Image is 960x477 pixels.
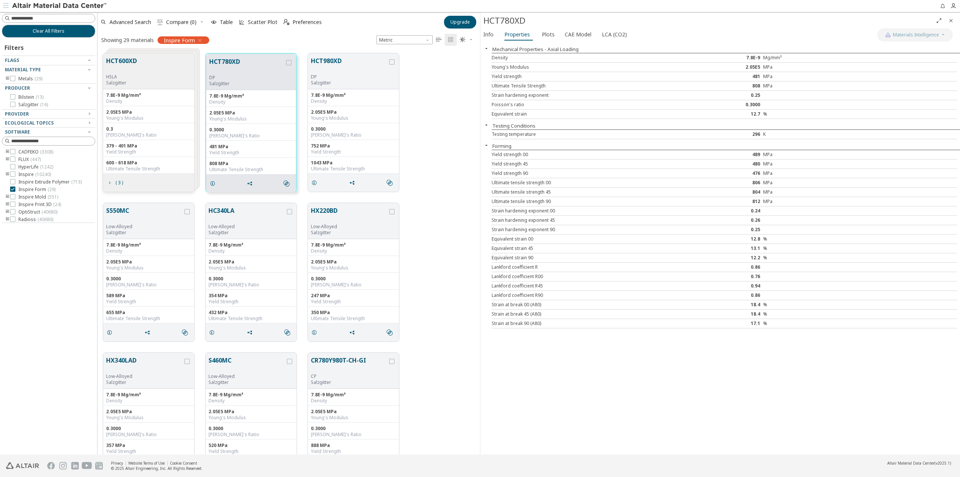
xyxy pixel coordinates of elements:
div: Yield Strength [209,150,293,156]
p: Salzgitter [106,230,183,236]
div: 7.8E-9 Mg/mm³ [209,93,293,99]
button: Table View [433,34,445,46]
div: Ultimate tensile strength 90 [492,199,685,205]
div: 2.05E5 MPa [209,110,293,116]
div: 354 MPa [208,293,294,299]
div: % [763,302,841,308]
button: HCT600XD [106,56,137,74]
div: 2.05E5 MPa [106,259,191,265]
i: toogle group [5,149,10,155]
div: 18.4 [685,311,763,317]
div: 0.3000 [311,276,396,282]
span: Plots [542,29,555,41]
span: Upgrade [450,19,470,25]
div: 0.3000 [685,102,763,108]
div: Strain at break 45 (A80) [492,311,685,317]
p: Salzgitter [106,379,183,385]
a: Cookie Consent [170,460,197,466]
button: Ecological Topics [2,119,95,128]
div: Ultimate Tensile Strength [106,166,191,172]
div: 2.05E5 MPa [208,259,294,265]
div: Lankford coefficient R90 [492,292,685,298]
div: 7.8E-9 Mg/mm³ [311,242,396,248]
span: LCA (CO2) [602,29,627,41]
div: 0.86 [685,292,763,298]
button: Similar search [383,175,399,190]
div: 2.05E5 MPa [311,109,396,115]
div: 0.3000 [311,126,396,132]
span: Producer [5,85,30,91]
button: HX340LAD [106,356,183,373]
div: Mg/mm³ [763,55,841,61]
div: Density [311,98,396,104]
div: % [763,311,841,317]
div: Young's Modulus [311,265,396,271]
div: 7.8E-9 Mg/mm³ [106,392,191,398]
span: Scatter Plot [248,20,277,25]
div: 0.76 [685,274,763,280]
div: 2.05E5 MPa [311,259,396,265]
div: Young's Modulus [208,415,294,421]
p: Salzgitter [208,379,285,385]
i: toogle group [5,217,10,223]
i:  [387,330,393,336]
button: Close [945,15,957,27]
div: [PERSON_NAME]'s Ratio [208,432,294,438]
span: Bilstein [18,94,43,100]
div: 7.8E-9 Mg/mm³ [311,392,396,398]
span: ( 29 ) [48,186,55,193]
div: Yield strength [492,74,685,80]
div: [PERSON_NAME]'s Ratio [311,282,396,288]
div: Young's Modulus [311,415,396,421]
div: Equivalent strain 45 [492,245,685,251]
div: Filters [2,38,27,56]
div: MPa [763,152,841,158]
div: % [763,111,841,117]
i:  [284,330,290,336]
div: 0.3000 [106,426,191,432]
div: Lankford coefficient R [492,264,685,270]
div: 0.3000 [209,127,293,133]
div: [PERSON_NAME]'s Ratio [106,432,191,438]
i:  [283,19,289,25]
span: Radioss [18,217,53,223]
button: Mechanical Properties - Axial Loading [492,46,579,53]
span: ( 713 ) [71,179,82,185]
div: 2.05E5 MPa [106,409,191,415]
button: Details [205,325,221,340]
div: DP [209,75,285,81]
div: Ultimate Tensile Strength [208,316,294,322]
div: Ultimate Tensile Strength [106,316,191,322]
div: 520 MPa [208,442,294,448]
div: Equivalent strain 90 [492,255,685,261]
span: ( 447 ) [30,156,41,163]
span: ( 3 ) [115,181,123,185]
p: Salzgitter [208,230,285,236]
span: Compare (0) [166,20,196,25]
div: 0.3000 [208,276,294,282]
div: 357 MPa [106,442,191,448]
span: Preferences [292,20,322,25]
div: Yield strength 90 [492,170,685,176]
div: [PERSON_NAME]'s Ratio [209,133,293,139]
div: Density [106,248,191,254]
div: MPa [763,64,841,70]
span: ( 13 ) [36,94,43,100]
div: Density [311,248,396,254]
div: 432 MPa [208,310,294,316]
div: Equivalent strain 00 [492,236,685,242]
div: CP [311,373,388,379]
span: Info [483,29,493,41]
div: 247 MPa [311,293,396,299]
button: Upgrade [444,16,476,29]
div: Poisson's ratio [492,102,685,108]
div: MPa [763,74,841,80]
i:  [460,37,466,43]
img: AI Copilot [885,32,891,38]
div: Density [492,55,685,61]
span: Altair Material Data Center [887,460,934,466]
div: Low-Alloyed [106,373,183,379]
div: Yield Strength [311,149,396,155]
div: MPa [763,161,841,167]
p: Salzgitter [311,80,388,86]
